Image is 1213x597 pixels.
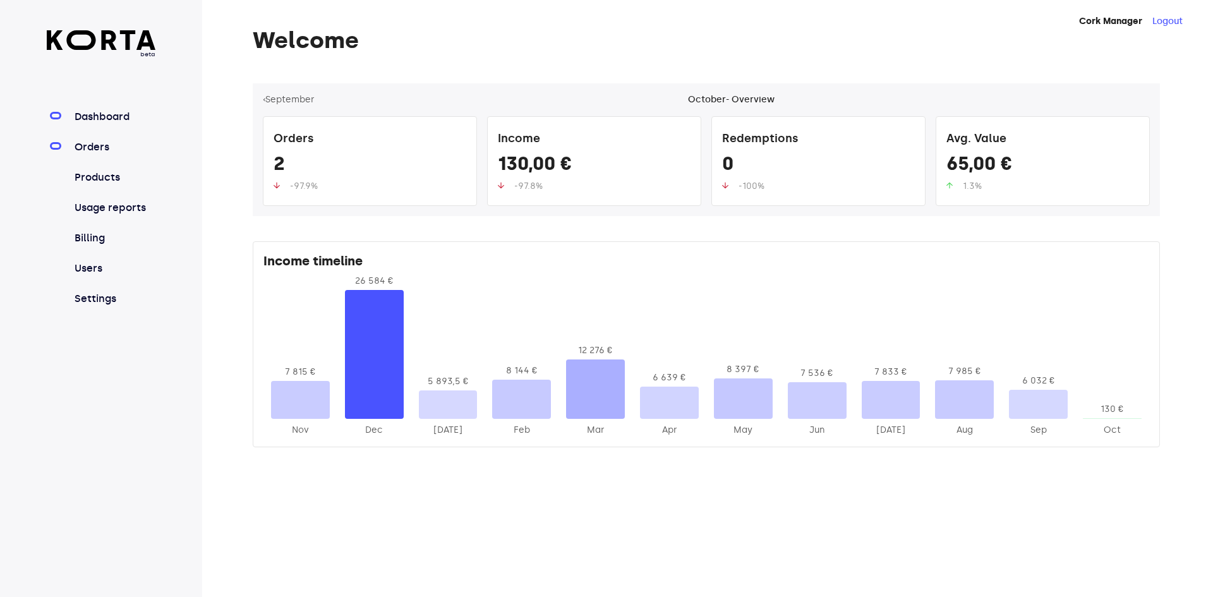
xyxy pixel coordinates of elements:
div: 2025-Jun [788,424,847,437]
img: up [498,182,504,189]
div: 5 893,5 € [419,375,478,388]
div: 2025-Jul [862,424,920,437]
span: beta [47,50,156,59]
div: 0 [722,152,915,180]
img: up [722,182,728,189]
span: -100% [739,181,764,191]
div: 130,00 € [498,152,691,180]
div: 2025-Mar [566,424,625,437]
a: Orders [72,140,156,155]
a: beta [47,30,156,59]
a: Settings [72,291,156,306]
div: 12 276 € [566,344,625,357]
div: 8 397 € [714,363,773,376]
div: 2024-Dec [345,424,404,437]
img: up [274,182,280,189]
a: Products [72,170,156,185]
button: Logout [1152,15,1183,28]
div: 6 032 € [1009,375,1068,387]
button: ‹September [263,93,315,106]
div: 2025-Apr [640,424,699,437]
span: 1.3% [963,181,982,191]
div: 2025-Sep [1009,424,1068,437]
div: 2 [274,152,466,180]
div: Income [498,127,691,152]
div: 130 € [1083,403,1142,416]
span: -97.8% [514,181,543,191]
span: -97.9% [290,181,318,191]
div: 7 815 € [271,366,330,378]
div: Avg. Value [946,127,1139,152]
img: Korta [47,30,156,50]
img: up [946,182,953,189]
div: 2024-Nov [271,424,330,437]
h1: Welcome [253,28,1160,53]
a: Billing [72,231,156,246]
div: 7 985 € [935,365,994,378]
strong: Cork Manager [1079,16,1142,27]
div: 6 639 € [640,371,699,384]
div: 26 584 € [345,275,404,287]
div: 2025-Jan [419,424,478,437]
div: Redemptions [722,127,915,152]
div: 2025-May [714,424,773,437]
div: 7 833 € [862,366,920,378]
div: 65,00 € [946,152,1139,180]
div: Orders [274,127,466,152]
a: Users [72,261,156,276]
div: Income timeline [263,252,1149,275]
div: October - Overview [688,93,775,106]
div: 7 536 € [788,367,847,380]
a: Usage reports [72,200,156,215]
div: 2025-Oct [1083,424,1142,437]
div: 2025-Aug [935,424,994,437]
a: Dashboard [72,109,156,124]
div: 8 144 € [492,365,551,377]
div: 2025-Feb [492,424,551,437]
